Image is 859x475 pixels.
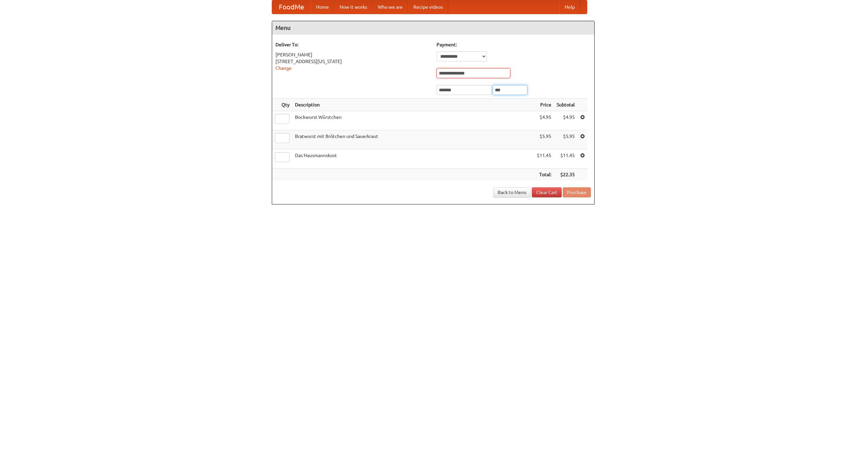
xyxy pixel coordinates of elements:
[534,111,554,130] td: $4.95
[534,169,554,181] th: Total:
[554,149,577,169] td: $11.45
[334,0,372,14] a: How it works
[534,99,554,111] th: Price
[554,130,577,149] td: $5.95
[532,187,562,197] a: Clear Cart
[292,149,534,169] td: Das Hausmannskost
[272,99,292,111] th: Qty
[408,0,448,14] a: Recipe videos
[292,111,534,130] td: Bockwurst Würstchen
[275,65,292,71] a: Change
[534,130,554,149] td: $5.95
[311,0,334,14] a: Home
[272,21,594,35] h4: Menu
[372,0,408,14] a: Who we are
[493,187,531,197] a: Back to Menu
[554,169,577,181] th: $22.35
[534,149,554,169] td: $11.45
[292,130,534,149] td: Bratwurst mit Brötchen und Sauerkraut
[272,0,311,14] a: FoodMe
[437,41,591,48] h5: Payment:
[292,99,534,111] th: Description
[554,99,577,111] th: Subtotal
[559,0,580,14] a: Help
[275,51,430,58] div: [PERSON_NAME]
[275,58,430,65] div: [STREET_ADDRESS][US_STATE]
[563,187,591,197] button: Purchase
[275,41,430,48] h5: Deliver To:
[554,111,577,130] td: $4.95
